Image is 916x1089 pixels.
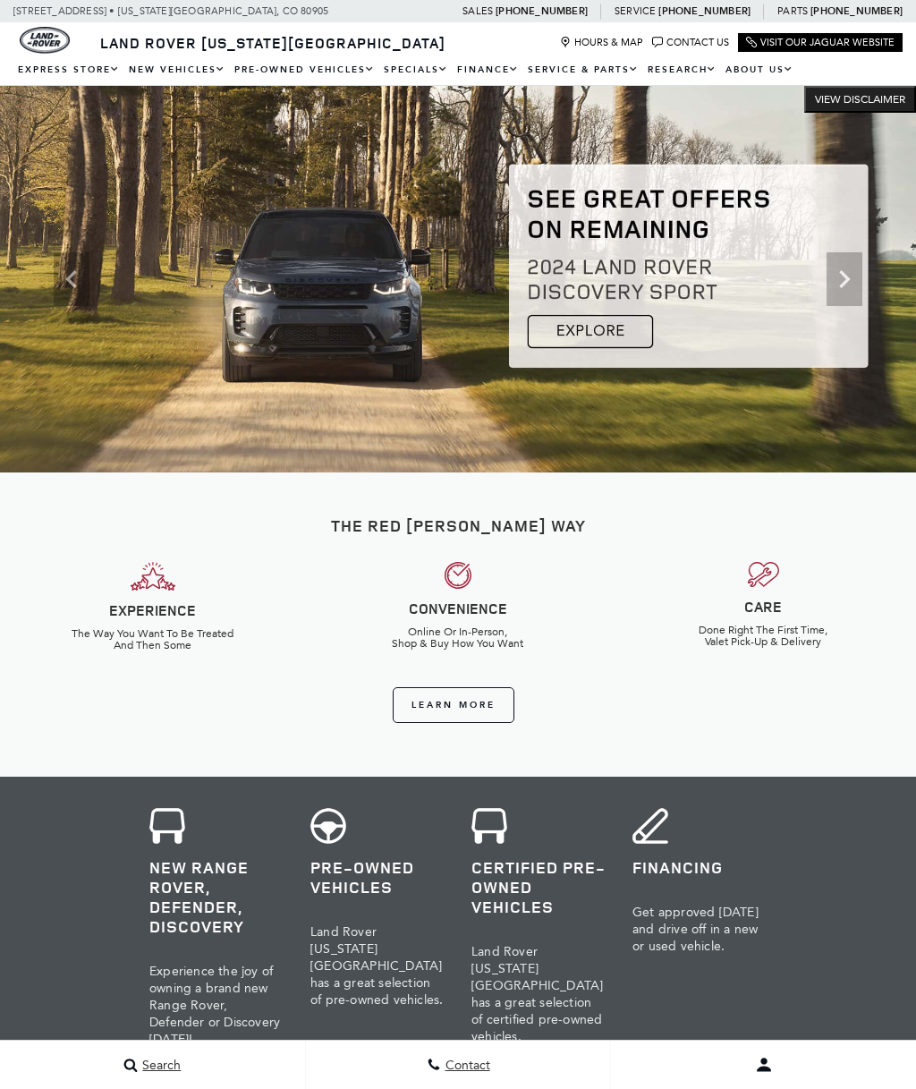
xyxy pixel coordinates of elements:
h6: The Way You Want To Be Treated And Then Some [13,628,292,651]
a: Visit Our Jaguar Website [746,37,895,48]
img: cta-icon-usedvehicles [310,808,346,844]
span: Get approved [DATE] and drive off in a new or used vehicle. [632,905,759,954]
a: New Vehicles [124,55,230,86]
a: EXPRESS STORE [13,55,124,86]
h3: New Range Rover, Defender, Discovery [149,857,284,936]
span: Land Rover [US_STATE][GEOGRAPHIC_DATA] has a great selection of pre-owned vehicles. [310,924,443,1008]
h2: The Red [PERSON_NAME] Way [13,517,903,535]
span: Land Rover [US_STATE][GEOGRAPHIC_DATA] [100,33,445,53]
h3: Certified Pre-Owned Vehicles [471,857,606,916]
a: land-rover [20,27,70,54]
button: user-profile-menu [611,1042,916,1087]
a: Certified Pre-Owned Vehicles Land Rover [US_STATE][GEOGRAPHIC_DATA] has a great selection of cert... [458,795,619,1061]
strong: EXPERIENCE [109,600,196,620]
a: [PHONE_NUMBER] [810,4,903,18]
h6: Done Right The First Time, Valet Pick-Up & Delivery [624,625,903,648]
a: Learn More [393,687,514,723]
a: Financing Get approved [DATE] and drive off in a new or used vehicle. [619,795,780,1061]
a: [PHONE_NUMBER] [658,4,751,18]
span: Land Rover [US_STATE][GEOGRAPHIC_DATA] has a great selection of certified pre-owned vehicles. [471,944,603,1044]
a: Pre-Owned Vehicles Land Rover [US_STATE][GEOGRAPHIC_DATA] has a great selection of pre-owned vehi... [297,795,458,1061]
a: Specials [379,55,453,86]
a: Pre-Owned Vehicles [230,55,379,86]
img: Land Rover [20,27,70,54]
img: cta-icon-newvehicles [149,808,185,844]
span: Contact [441,1058,490,1073]
a: Contact Us [652,37,729,48]
strong: CONVENIENCE [409,599,507,618]
a: Land Rover [US_STATE][GEOGRAPHIC_DATA] [89,33,456,53]
h3: Pre-Owned Vehicles [310,857,445,897]
a: Service & Parts [523,55,643,86]
h6: Online Or In-Person, Shop & Buy How You Want [318,626,597,650]
a: About Us [721,55,798,86]
nav: Main Navigation [13,55,903,86]
span: Search [138,1058,181,1073]
a: Hours & Map [560,37,643,48]
span: Experience the joy of owning a brand new Range Rover, Defender or Discovery [DATE]! [149,964,280,1047]
a: New Range Rover, Defender, Discovery Experience the joy of owning a brand new Range Rover, Defend... [136,795,297,1061]
a: [PHONE_NUMBER] [496,4,588,18]
a: Finance [453,55,523,86]
a: Research [643,55,721,86]
a: [STREET_ADDRESS] • [US_STATE][GEOGRAPHIC_DATA], CO 80905 [13,5,328,17]
h3: Financing [632,857,767,877]
button: VIEW DISCLAIMER [804,86,916,113]
span: VIEW DISCLAIMER [815,92,905,106]
img: cta-icon-financing [632,808,668,844]
strong: CARE [744,597,782,617]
